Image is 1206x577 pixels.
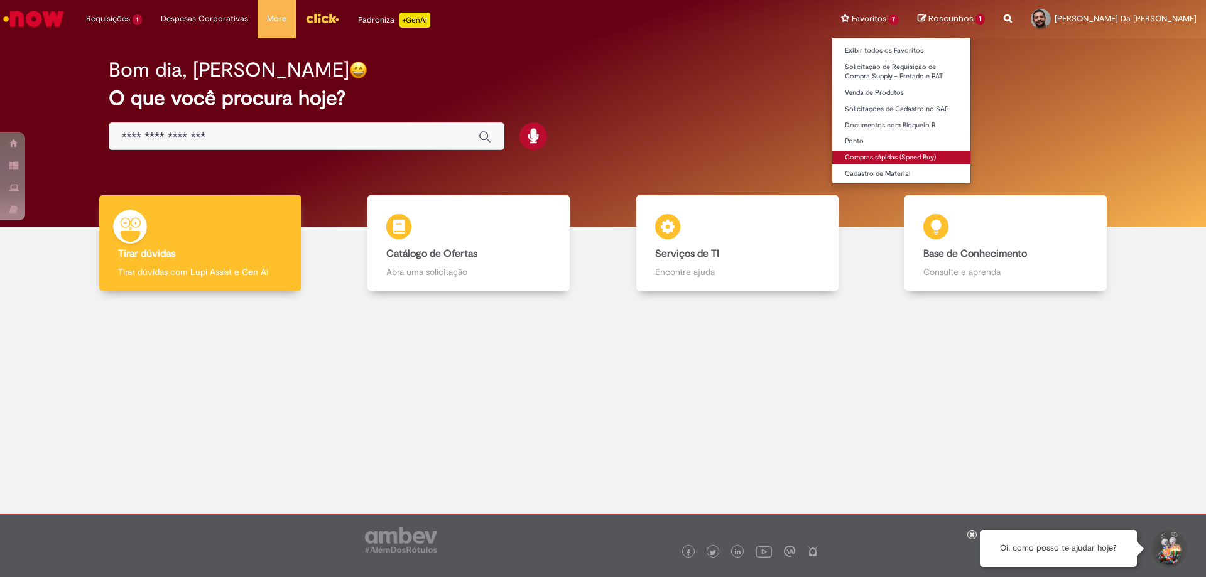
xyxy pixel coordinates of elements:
span: Despesas Corporativas [161,13,248,25]
h2: O que você procura hoje? [109,87,1098,109]
a: Catálogo de Ofertas Abra uma solicitação [335,195,604,291]
span: Rascunhos [928,13,974,24]
span: 1 [133,14,142,25]
a: Documentos com Bloqueio R [832,119,971,132]
img: logo_footer_facebook.png [685,549,692,556]
p: Encontre ajuda [655,266,820,278]
b: Serviços de TI [655,247,719,260]
p: +GenAi [399,13,430,28]
p: Tirar dúvidas com Lupi Assist e Gen Ai [118,266,283,278]
div: Oi, como posso te ajudar hoje? [980,530,1137,567]
img: logo_footer_naosei.png [807,546,818,557]
a: Solicitações de Cadastro no SAP [832,102,971,116]
b: Tirar dúvidas [118,247,175,260]
div: Padroniza [358,13,430,28]
img: logo_footer_workplace.png [784,546,795,557]
img: logo_footer_linkedin.png [735,549,741,556]
img: click_logo_yellow_360x200.png [305,9,339,28]
img: logo_footer_twitter.png [710,549,716,556]
a: Serviços de TI Encontre ajuda [603,195,872,291]
a: Compras rápidas (Speed Buy) [832,151,971,164]
a: Base de Conhecimento Consulte e aprenda [872,195,1141,291]
a: Exibir todos os Favoritos [832,44,971,58]
a: Venda de Produtos [832,86,971,100]
a: Solicitação de Requisição de Compra Supply - Fretado e PAT [832,60,971,84]
span: Requisições [86,13,130,25]
ul: Favoritos [832,38,972,184]
a: Tirar dúvidas Tirar dúvidas com Lupi Assist e Gen Ai [66,195,335,291]
b: Base de Conhecimento [923,247,1027,260]
a: Rascunhos [918,13,985,25]
img: ServiceNow [1,6,66,31]
a: Ponto [832,134,971,148]
p: Consulte e aprenda [923,266,1088,278]
p: Abra uma solicitação [386,266,551,278]
span: More [267,13,286,25]
b: Catálogo de Ofertas [386,247,477,260]
span: 1 [975,14,985,25]
span: [PERSON_NAME] Da [PERSON_NAME] [1055,13,1197,24]
span: 7 [889,14,899,25]
img: logo_footer_ambev_rotulo_gray.png [365,527,437,553]
button: Iniciar Conversa de Suporte [1149,530,1187,568]
span: Favoritos [852,13,886,25]
img: logo_footer_youtube.png [756,543,772,559]
a: Cadastro de Material [832,167,971,181]
img: happy-face.png [349,61,367,79]
h2: Bom dia, [PERSON_NAME] [109,59,349,81]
